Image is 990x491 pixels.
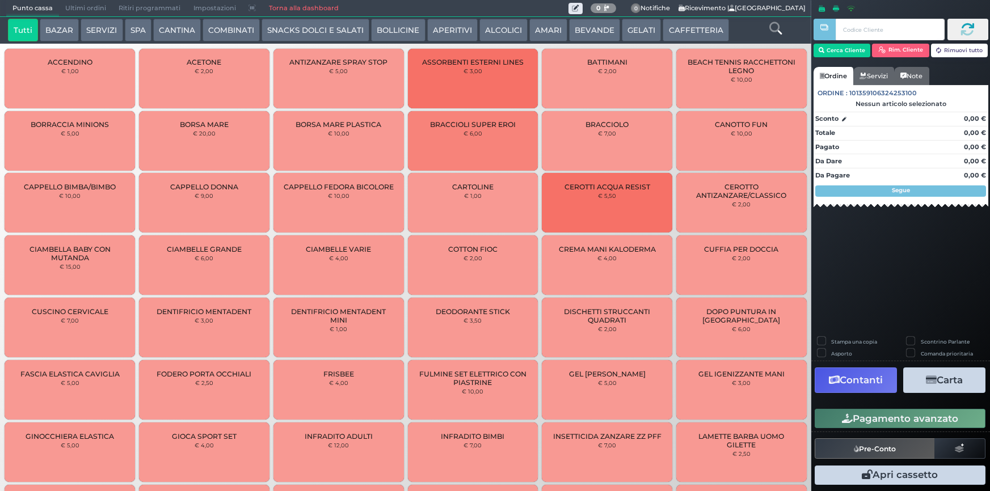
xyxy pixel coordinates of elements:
[60,263,81,270] small: € 15,00
[172,432,237,441] span: GIOCA SPORT SET
[559,245,656,253] span: CREMA MANI KALODERMA
[167,245,242,253] span: CIAMBELLE GRANDE
[430,120,516,129] span: BRACCIOLI SUPER EROI
[187,1,242,16] span: Impostazioni
[448,245,498,253] span: COTTON FIOC
[195,442,214,448] small: € 4,00
[61,67,79,74] small: € 1,00
[598,379,617,386] small: € 5,00
[814,67,853,85] a: Ordine
[452,183,494,191] span: CARTOLINE
[814,100,988,108] div: Nessun articolo selezionato
[815,171,850,179] strong: Da Pagare
[417,370,528,387] span: FULMINE SET ELETTRICO CON PIASTRINE
[964,115,986,122] strong: 0,00 €
[831,338,877,345] label: Stampa una copia
[849,88,917,98] span: 101359106324253100
[61,130,79,137] small: € 5,00
[598,442,616,448] small: € 7,00
[831,350,852,357] label: Asporto
[436,307,510,316] span: DEODORANTE STICK
[964,171,986,179] strong: 0,00 €
[170,183,238,191] span: CAPPELLO DONNA
[31,120,109,129] span: BORRACCIA MINIONS
[328,192,349,199] small: € 10,00
[569,19,620,41] button: BEVANDE
[153,19,201,41] button: CANTINA
[585,120,629,129] span: BRACCIOLO
[441,432,504,441] span: INFRADITO BIMBI
[40,19,79,41] button: BAZAR
[964,157,986,165] strong: 0,00 €
[551,307,663,324] span: DISCHETTI STRUCCANTI QUADRATI
[284,183,394,191] span: CAPPELLO FEDORA BICOLORE
[203,19,260,41] button: COMBINATI
[903,367,985,393] button: Carta
[59,1,112,16] span: Ultimi ordini
[631,3,641,14] span: 0
[596,4,601,12] b: 0
[427,19,478,41] button: APERITIVI
[686,307,797,324] span: DOPO PUNTURA IN [GEOGRAPHIC_DATA]
[323,370,354,378] span: FRISBEE
[964,129,986,137] strong: 0,00 €
[59,192,81,199] small: € 10,00
[598,192,616,199] small: € 5,50
[180,120,229,129] span: BORSA MARE
[328,130,349,137] small: € 10,00
[732,450,751,457] small: € 2,50
[815,409,985,428] button: Pagamento avanzato
[731,76,752,83] small: € 10,00
[663,19,728,41] button: CAFFETTERIA
[732,325,751,332] small: € 6,00
[296,120,381,129] span: BORSA MARE PLASTICA
[686,432,797,449] span: LAMETTE BARBA UOMO GILETTE
[157,370,251,378] span: FODERO PORTA OCCHIALI
[328,442,349,448] small: € 12,00
[289,58,387,66] span: ANTIZANZARE SPRAY STOP
[553,432,662,441] span: INSETTICIDA ZANZARE ZZ PFF
[894,67,929,85] a: Note
[564,183,650,191] span: CEROTTI ACQUA RESIST
[48,58,92,66] span: ACCENDINO
[81,19,123,41] button: SERVIZI
[921,338,970,345] label: Scontrino Parlante
[464,317,482,324] small: € 3,50
[61,379,79,386] small: € 5,00
[195,192,213,199] small: € 9,00
[61,317,79,324] small: € 7,00
[464,442,482,448] small: € 7,00
[818,88,848,98] span: Ordine :
[125,19,151,41] button: SPA
[598,67,617,74] small: € 2,00
[306,245,371,253] span: CIAMBELLE VARIE
[964,143,986,151] strong: 0,00 €
[815,438,935,459] button: Pre-Conto
[330,325,347,332] small: € 1,00
[157,307,251,316] span: DENTIFRICIO MENTADENT
[6,1,59,16] span: Punto cassa
[732,379,751,386] small: € 3,00
[195,317,213,324] small: € 3,00
[112,1,187,16] span: Ritiri programmati
[836,19,944,40] input: Codice Cliente
[698,370,785,378] span: GEL IGENIZZANTE MANI
[464,255,482,261] small: € 2,00
[479,19,528,41] button: ALCOLICI
[305,432,373,441] span: INFRADITO ADULTI
[686,183,797,200] span: CEROTTO ANTIZANZARE/CLASSICO
[464,130,482,137] small: € 6,00
[329,379,348,386] small: € 4,00
[187,58,221,66] span: ACETONE
[371,19,425,41] button: BOLLICINE
[283,307,394,324] span: DENTIFRICIO MENTADENT MINI
[597,255,617,261] small: € 4,00
[814,44,871,57] button: Cerca Cliente
[464,192,482,199] small: € 1,00
[195,255,213,261] small: € 6,00
[853,67,894,85] a: Servizi
[931,44,988,57] button: Rimuovi tutto
[815,129,835,137] strong: Totale
[464,67,482,74] small: € 3,00
[598,325,617,332] small: € 2,00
